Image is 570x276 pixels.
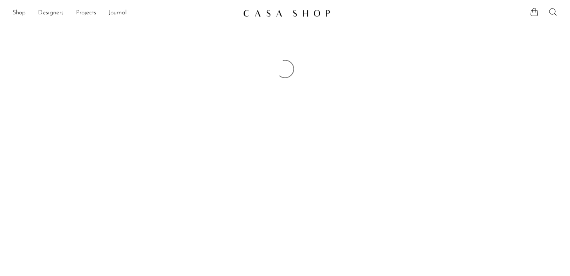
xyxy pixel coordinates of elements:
[12,7,237,20] ul: NEW HEADER MENU
[109,8,127,18] a: Journal
[76,8,96,18] a: Projects
[12,7,237,20] nav: Desktop navigation
[12,8,26,18] a: Shop
[38,8,64,18] a: Designers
